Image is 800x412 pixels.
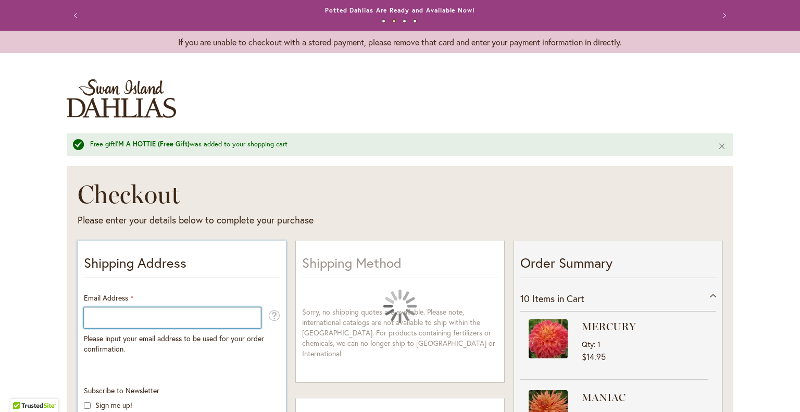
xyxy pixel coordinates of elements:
a: store logo [67,79,176,118]
p: Shipping Address [84,253,280,278]
iframe: Launch Accessibility Center [8,375,37,404]
img: MERCURY [529,319,568,358]
span: 1 [597,339,601,349]
span: Please input your email address to be used for your order confirmation. [84,333,264,354]
div: Please enter your details below to complete your purchase [78,214,535,227]
h1: Checkout [78,179,535,210]
span: Qty [582,339,594,349]
span: Items in Cart [532,292,584,305]
a: Potted Dahlias Are Ready and Available Now! [325,6,475,14]
p: Order Summary [520,253,716,278]
strong: MERCURY [582,319,706,334]
span: 10 [520,292,530,305]
button: 1 of 4 [382,19,385,23]
img: Loading... [383,290,417,323]
span: $14.95 [582,351,606,362]
button: 2 of 4 [392,19,396,23]
button: 3 of 4 [403,19,406,23]
strong: I'M A HOTTIE (Free Gift) [115,140,190,148]
p: If you are unable to checkout with a stored payment, please remove that card and enter your payme... [67,36,733,48]
label: Sign me up! [95,400,132,410]
span: Subscribe to Newsletter [84,385,159,395]
div: Free gift was added to your shopping cart [90,140,702,149]
span: Email Address [84,293,128,303]
button: Previous [67,5,87,26]
strong: MANIAC [582,390,706,405]
button: Next [712,5,733,26]
button: 4 of 4 [413,19,417,23]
